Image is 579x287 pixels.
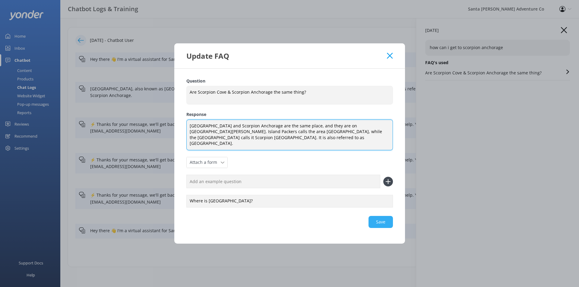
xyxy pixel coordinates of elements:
[387,53,393,59] button: Close
[369,216,393,228] button: Save
[186,86,393,105] textarea: Are Scorpion Cove & Scorpion Anchorage the same thing?
[186,175,380,188] input: Add an example question
[186,120,393,150] textarea: [GEOGRAPHIC_DATA] and Scorpion Anchorage are the same place, and they are on [GEOGRAPHIC_DATA][PE...
[186,111,393,118] label: Response
[186,78,393,84] label: Question
[186,51,387,61] div: Update FAQ
[186,195,393,207] div: Where is [GEOGRAPHIC_DATA]?
[190,159,221,166] span: Attach a form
